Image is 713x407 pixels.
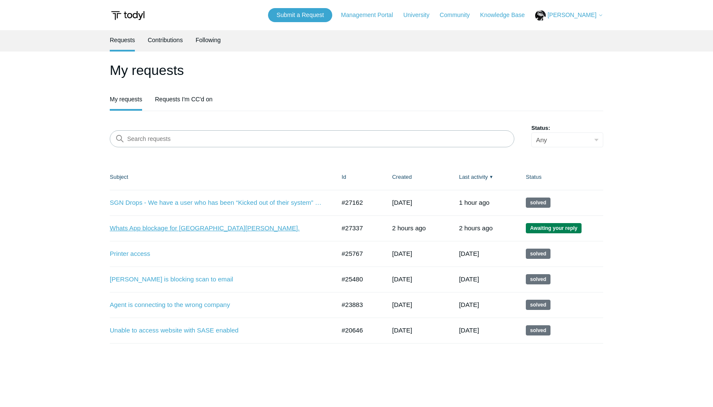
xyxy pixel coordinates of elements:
[489,174,493,180] span: ▼
[110,275,322,284] a: [PERSON_NAME] is blocking scan to email
[526,300,550,310] span: This request has been solved
[110,8,146,23] img: Todyl Support Center Help Center home page
[110,249,322,259] a: Printer access
[531,124,603,132] label: Status:
[392,199,412,206] time: 08/08/2025, 10:17
[196,30,221,50] a: Following
[333,267,384,292] td: #25480
[535,10,603,21] button: [PERSON_NAME]
[459,224,493,232] time: 08/12/2025, 10:12
[341,11,402,20] a: Management Portal
[548,11,596,18] span: [PERSON_NAME]
[333,292,384,318] td: #23883
[333,164,384,190] th: Id
[517,164,603,190] th: Status
[110,30,135,50] a: Requests
[526,274,550,284] span: This request has been solved
[392,301,412,308] time: 03/27/2025, 09:12
[480,11,533,20] a: Knowledge Base
[459,199,490,206] time: 08/12/2025, 11:28
[148,30,183,50] a: Contributions
[333,318,384,343] td: #20646
[392,174,412,180] a: Created
[333,215,384,241] td: #27337
[526,249,550,259] span: This request has been solved
[459,327,479,334] time: 11/06/2024, 12:03
[526,198,550,208] span: This request has been solved
[110,60,603,80] h1: My requests
[333,190,384,215] td: #27162
[110,300,322,310] a: Agent is connecting to the wrong company
[459,250,479,257] time: 07/17/2025, 13:02
[526,223,582,233] span: We are waiting for you to respond
[392,224,426,232] time: 08/12/2025, 09:59
[403,11,438,20] a: University
[110,130,514,147] input: Search requests
[110,89,142,109] a: My requests
[110,198,322,208] a: SGN Drops - We have a user who has been “Kicked out of their system” everyday at 2:00. We noted [...
[392,250,412,257] time: 06/27/2025, 12:10
[110,224,322,233] a: Whats App blockage for [GEOGRAPHIC_DATA][PERSON_NAME].
[459,275,479,283] time: 07/14/2025, 12:03
[155,89,212,109] a: Requests I'm CC'd on
[110,326,322,335] a: Unable to access website with SASE enabled
[526,325,550,335] span: This request has been solved
[440,11,479,20] a: Community
[459,174,488,180] a: Last activity▼
[392,275,412,283] time: 06/13/2025, 15:43
[268,8,332,22] a: Submit a Request
[333,241,384,267] td: #25767
[110,164,333,190] th: Subject
[459,301,479,308] time: 04/16/2025, 12:02
[392,327,412,334] time: 10/08/2024, 16:56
